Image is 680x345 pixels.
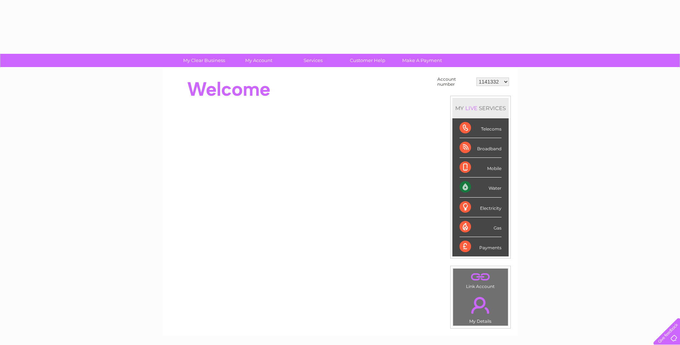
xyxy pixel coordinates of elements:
div: Mobile [460,158,501,178]
a: Customer Help [338,54,397,67]
a: . [455,270,506,283]
a: My Clear Business [175,54,234,67]
div: Electricity [460,198,501,217]
a: Make A Payment [393,54,452,67]
div: Payments [460,237,501,256]
div: Gas [460,217,501,237]
div: MY SERVICES [452,98,509,118]
td: Link Account [453,268,508,291]
div: Broadband [460,138,501,158]
div: Telecoms [460,118,501,138]
td: Account number [436,75,475,89]
td: My Details [453,291,508,326]
div: Water [460,178,501,197]
a: Services [284,54,343,67]
a: . [455,293,506,318]
div: LIVE [464,105,479,112]
a: My Account [229,54,288,67]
